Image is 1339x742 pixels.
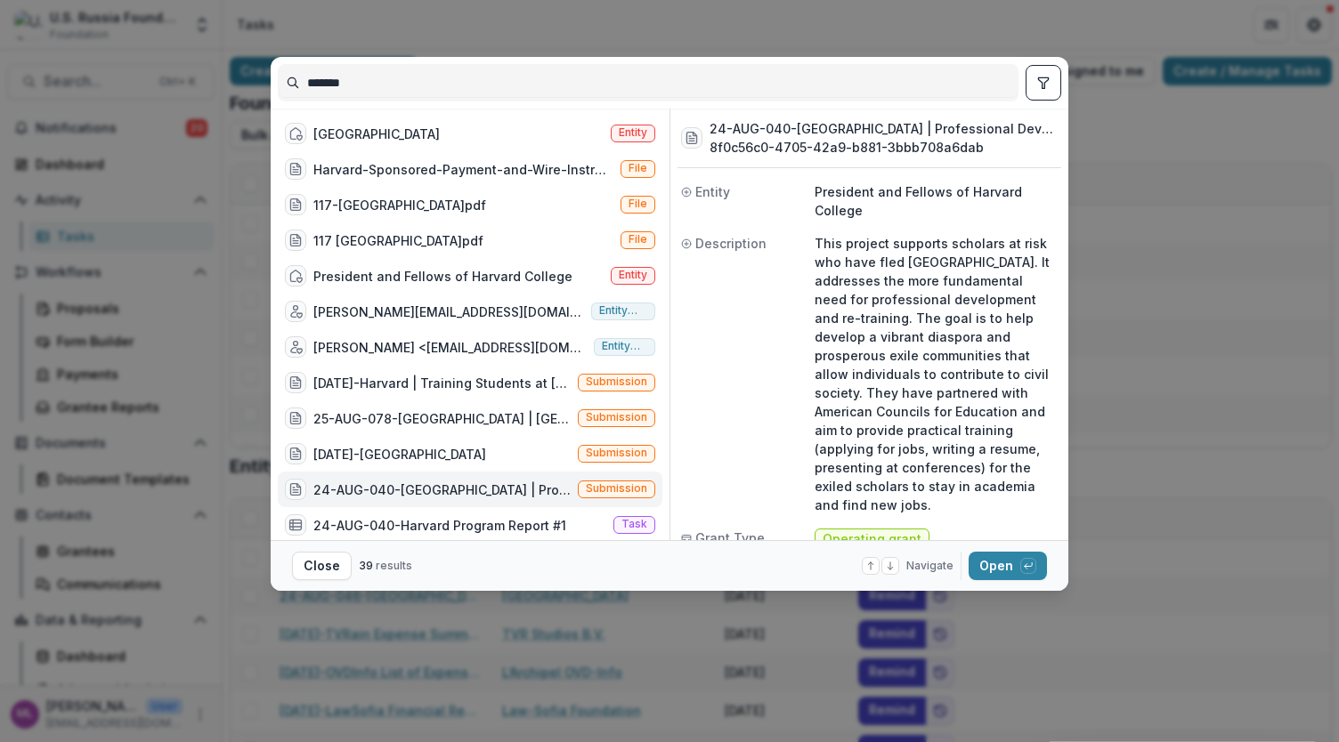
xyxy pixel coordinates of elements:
[602,340,647,352] span: Entity user
[586,482,647,495] span: Submission
[629,162,647,174] span: File
[313,480,571,499] div: 24-AUG-040-[GEOGRAPHIC_DATA] | Professional Development for Displaced [DEMOGRAPHIC_DATA] Scholars...
[823,532,921,547] span: Operating grant
[376,559,412,572] span: results
[629,198,647,210] span: File
[695,234,767,253] span: Description
[313,516,566,535] div: 24-AUG-040-Harvard Program Report #1
[599,304,647,317] span: Entity user
[313,231,483,250] div: 117 [GEOGRAPHIC_DATA]pdf
[292,552,352,580] button: Close
[710,119,1058,138] h3: 24-AUG-040-[GEOGRAPHIC_DATA] | Professional Development for Displaced [DEMOGRAPHIC_DATA] Scholars
[313,338,587,357] div: [PERSON_NAME] <[EMAIL_ADDRESS][DOMAIN_NAME]>
[619,126,647,139] span: Entity
[586,447,647,459] span: Submission
[313,409,571,428] div: 25-AUG-078-[GEOGRAPHIC_DATA] | [GEOGRAPHIC_DATA] - 2025 - Grant Proposal Application ([DATE])
[695,182,730,201] span: Entity
[313,445,486,464] div: [DATE]-[GEOGRAPHIC_DATA]
[1026,65,1061,101] button: toggle filters
[313,125,440,143] div: [GEOGRAPHIC_DATA]
[629,233,647,246] span: File
[695,528,765,547] span: Grant Type
[313,302,584,321] div: [PERSON_NAME][EMAIL_ADDRESS][DOMAIN_NAME]
[815,182,1058,220] p: President and Fellows of Harvard College
[586,375,647,388] span: Submission
[619,269,647,281] span: Entity
[710,138,1058,157] h3: 8f0c56c0-4705-42a9-b881-3bbb708a6dab
[313,160,613,179] div: Harvard-Sponsored-Payment-and-Wire-Instructions.pdf
[313,374,571,392] div: [DATE]-Harvard | Training Students at [GEOGRAPHIC_DATA] Matters for Future [GEOGRAPHIC_DATA]-Rela...
[906,558,954,574] span: Navigate
[359,559,373,572] span: 39
[969,552,1047,580] button: Open
[313,196,486,214] div: 117-[GEOGRAPHIC_DATA]pdf
[586,411,647,423] span: Submission
[621,518,647,530] span: Task
[815,234,1058,514] p: This project supports scholars at risk who have fled [GEOGRAPHIC_DATA]. It addresses the more fun...
[313,267,572,286] div: President and Fellows of Harvard College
